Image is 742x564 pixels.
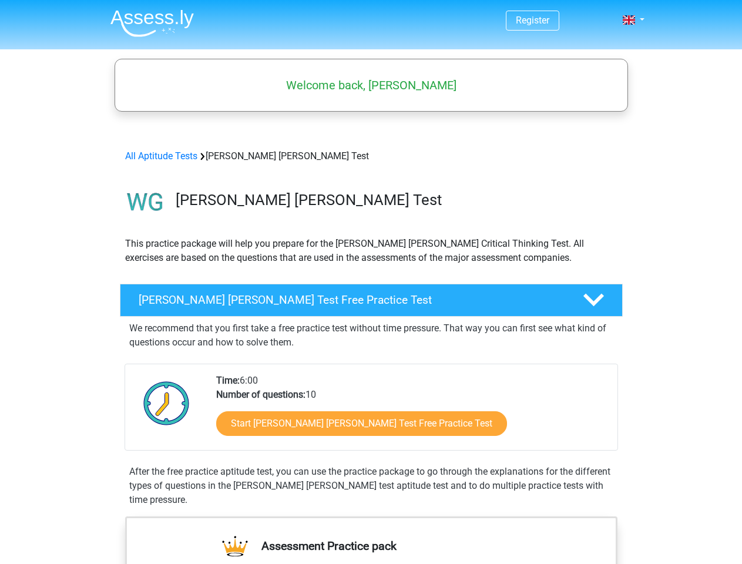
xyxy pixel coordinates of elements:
b: Number of questions: [216,389,305,400]
h4: [PERSON_NAME] [PERSON_NAME] Test Free Practice Test [139,293,564,307]
h5: Welcome back, [PERSON_NAME] [120,78,622,92]
a: Register [516,15,549,26]
img: Assessly [110,9,194,37]
img: watson glaser test [120,177,170,227]
a: All Aptitude Tests [125,150,197,162]
h3: [PERSON_NAME] [PERSON_NAME] Test [176,191,613,209]
p: We recommend that you first take a free practice test without time pressure. That way you can fir... [129,321,613,350]
div: After the free practice aptitude test, you can use the practice package to go through the explana... [125,465,618,507]
a: [PERSON_NAME] [PERSON_NAME] Test Free Practice Test [115,284,627,317]
p: This practice package will help you prepare for the [PERSON_NAME] [PERSON_NAME] Critical Thinking... [125,237,617,265]
div: 6:00 10 [207,374,617,450]
a: Start [PERSON_NAME] [PERSON_NAME] Test Free Practice Test [216,411,507,436]
img: Clock [137,374,196,432]
div: [PERSON_NAME] [PERSON_NAME] Test [120,149,622,163]
b: Time: [216,375,240,386]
